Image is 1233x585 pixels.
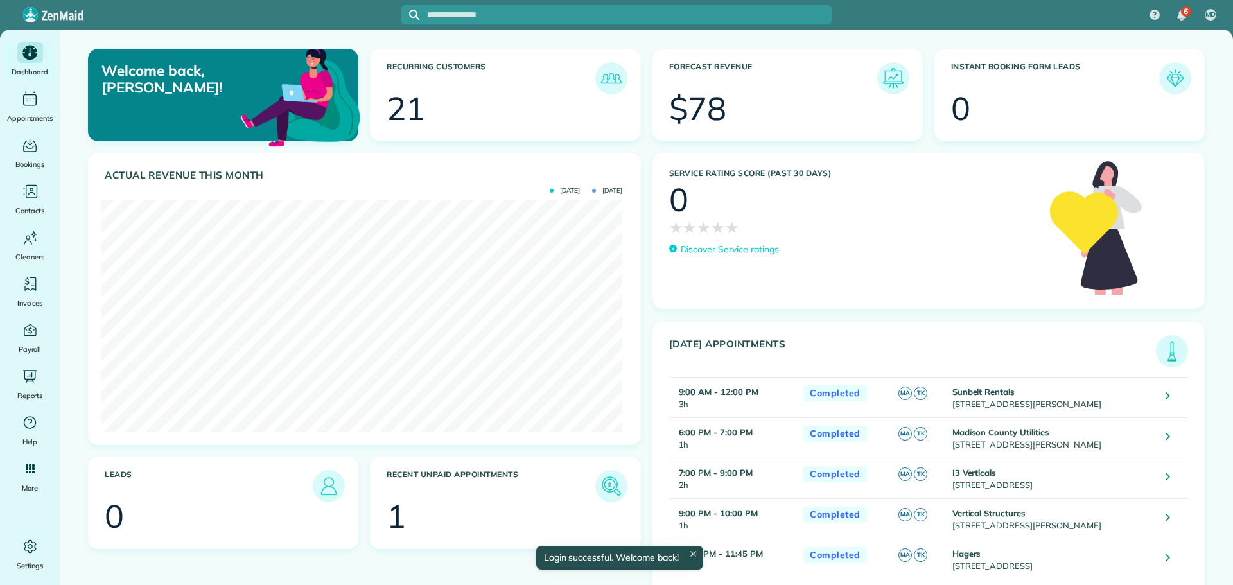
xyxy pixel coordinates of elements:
div: 1 [387,500,406,532]
span: More [22,482,38,494]
td: 1h 45 [669,539,798,579]
a: Settings [5,536,55,572]
strong: Vertical Structures [952,508,1026,518]
strong: I3 Verticals [952,467,997,478]
td: [STREET_ADDRESS] [949,539,1157,579]
a: Discover Service ratings [669,243,779,256]
span: TK [914,548,927,562]
td: 1h [669,417,798,458]
h3: Recent unpaid appointments [387,470,595,502]
a: Bookings [5,135,55,171]
img: icon_forecast_revenue-8c13a41c7ed35a8dcfafea3cbb826a0462acb37728057bba2d056411b612bbbe.png [880,65,906,91]
td: [STREET_ADDRESS][PERSON_NAME] [949,498,1157,539]
td: [STREET_ADDRESS][PERSON_NAME] [949,417,1157,458]
h3: Instant Booking Form Leads [951,62,1159,94]
h3: Actual Revenue this month [105,170,627,181]
div: Login successful. Welcome back! [536,546,703,570]
span: MA [898,508,912,521]
span: Completed [803,547,867,563]
span: ★ [725,216,739,239]
span: Settings [17,559,44,572]
div: 0 [951,92,970,125]
div: 6 unread notifications [1168,1,1195,30]
td: 3h [669,377,798,417]
a: Invoices [5,274,55,310]
span: TK [914,467,927,481]
button: Focus search [401,10,419,20]
a: Contacts [5,181,55,217]
span: [DATE] [592,188,622,194]
img: icon_form_leads-04211a6a04a5b2264e4ee56bc0799ec3eb69b7e499cbb523a139df1d13a81ae0.png [1162,65,1188,91]
span: 6 [1184,6,1188,17]
span: Completed [803,507,867,523]
div: 21 [387,92,425,125]
a: Help [5,412,55,448]
img: dashboard_welcome-42a62b7d889689a78055ac9021e634bf52bae3f8056760290aed330b23ab8690.png [238,34,363,159]
td: [STREET_ADDRESS] [949,458,1157,498]
a: Reports [5,366,55,402]
span: Appointments [7,112,53,125]
div: 0 [669,184,688,216]
span: TK [914,427,927,441]
strong: 7:00 PM - 9:00 PM [679,467,753,478]
span: Reports [17,389,43,402]
span: MD [1205,10,1216,20]
h3: Service Rating score (past 30 days) [669,169,1037,178]
a: Dashboard [5,42,55,78]
span: MA [898,427,912,441]
span: Cleaners [15,250,44,263]
span: TK [914,387,927,400]
span: ★ [711,216,725,239]
strong: 6:00 PM - 7:00 PM [679,427,753,437]
a: Cleaners [5,227,55,263]
h3: Recurring Customers [387,62,595,94]
a: Appointments [5,89,55,125]
td: 1h [669,498,798,539]
strong: 9:00 AM - 12:00 PM [679,387,758,397]
img: icon_todays_appointments-901f7ab196bb0bea1936b74009e4eb5ffbc2d2711fa7634e0d609ed5ef32b18b.png [1159,338,1185,364]
img: icon_unpaid_appointments-47b8ce3997adf2238b356f14209ab4cced10bd1f174958f3ca8f1d0dd7fffeee.png [599,473,624,499]
span: TK [914,508,927,521]
span: Payroll [19,343,42,356]
span: Dashboard [12,65,48,78]
a: Payroll [5,320,55,356]
p: Discover Service ratings [681,243,779,256]
td: [STREET_ADDRESS][PERSON_NAME] [949,377,1157,417]
svg: Focus search [409,10,419,20]
strong: 10:00 PM - 11:45 PM [679,548,763,559]
span: Help [22,435,38,448]
span: MA [898,467,912,481]
span: Contacts [15,204,44,217]
div: $78 [669,92,727,125]
td: 2h [669,458,798,498]
p: Welcome back, [PERSON_NAME]! [101,62,272,96]
span: ★ [683,216,697,239]
span: ★ [697,216,711,239]
span: Bookings [15,158,45,171]
span: MA [898,548,912,562]
span: MA [898,387,912,400]
h3: Forecast Revenue [669,62,877,94]
span: [DATE] [550,188,580,194]
strong: Madison County Utilities [952,427,1049,437]
span: Completed [803,385,867,401]
span: Completed [803,426,867,442]
strong: Hagers [952,548,981,559]
div: 0 [105,500,124,532]
span: Completed [803,466,867,482]
img: icon_leads-1bed01f49abd5b7fead27621c3d59655bb73ed531f8eeb49469d10e621d6b896.png [316,473,342,499]
span: ★ [669,216,683,239]
h3: [DATE] Appointments [669,338,1157,367]
h3: Leads [105,470,313,502]
strong: 9:00 PM - 10:00 PM [679,508,758,518]
span: Invoices [17,297,43,310]
strong: Sunbelt Rentals [952,387,1015,397]
img: icon_recurring_customers-cf858462ba22bcd05b5a5880d41d6543d210077de5bb9ebc9590e49fd87d84ed.png [599,65,624,91]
